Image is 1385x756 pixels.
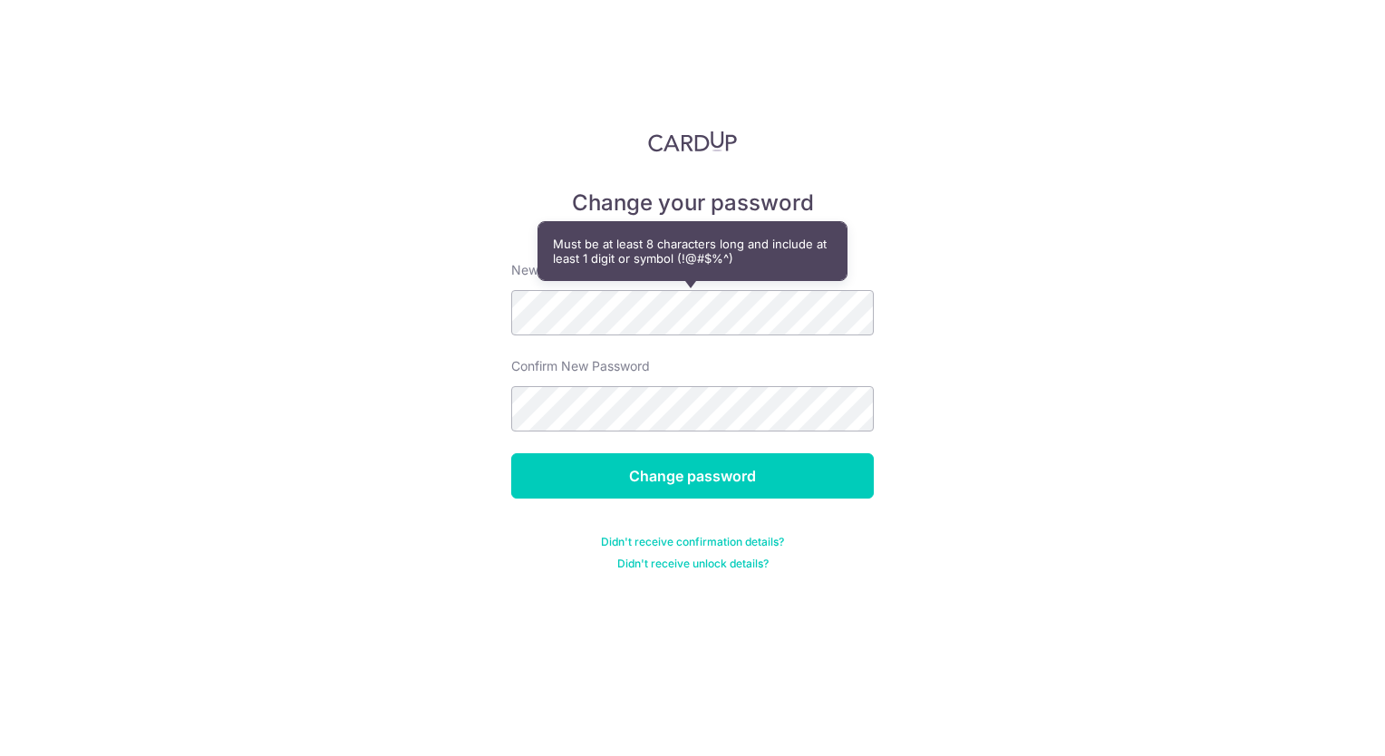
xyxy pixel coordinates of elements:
a: Didn't receive confirmation details? [601,535,784,549]
h5: Change your password [511,189,874,218]
a: Didn't receive unlock details? [617,557,769,571]
input: Change password [511,453,874,499]
label: New password [511,261,600,279]
div: Must be at least 8 characters long and include at least 1 digit or symbol (!@#$%^) [538,222,847,280]
label: Confirm New Password [511,357,650,375]
img: CardUp Logo [648,131,737,152]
